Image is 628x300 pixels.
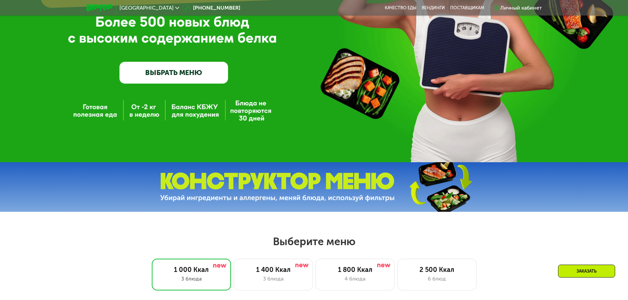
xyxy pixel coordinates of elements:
[450,5,484,11] div: поставщикам
[558,265,615,278] div: Заказать
[159,266,224,274] div: 1 000 Ккал
[322,266,388,274] div: 1 800 Ккал
[119,62,228,84] a: ВЫБРАТЬ МЕНЮ
[422,5,445,11] a: Вендинги
[21,235,607,248] h2: Выберите меню
[404,275,470,283] div: 6 блюд
[119,5,174,11] span: [GEOGRAPHIC_DATA]
[241,275,306,283] div: 3 блюда
[322,275,388,283] div: 4 блюда
[500,4,542,12] div: Личный кабинет
[385,5,416,11] a: Качество еды
[241,266,306,274] div: 1 400 Ккал
[404,266,470,274] div: 2 500 Ккал
[159,275,224,283] div: 3 блюда
[182,4,240,12] a: [PHONE_NUMBER]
